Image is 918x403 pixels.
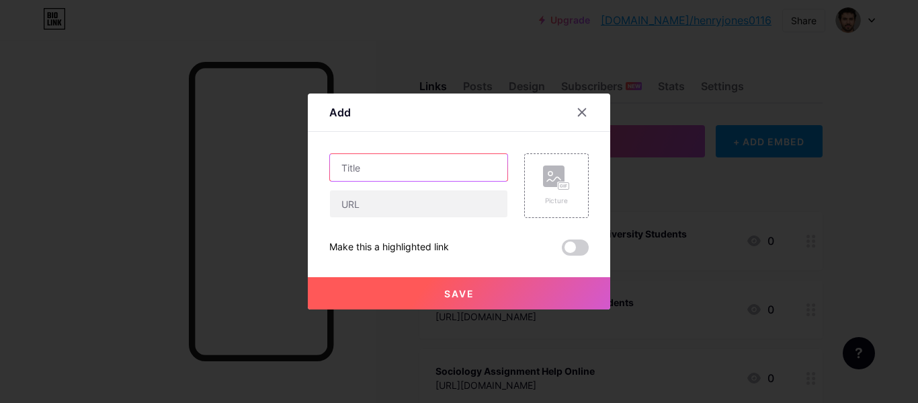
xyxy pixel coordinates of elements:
input: URL [330,190,507,217]
div: Add [329,104,351,120]
span: Save [444,288,474,299]
button: Save [308,277,610,309]
div: Make this a highlighted link [329,240,449,256]
div: Picture [543,196,570,206]
input: Title [330,154,507,181]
